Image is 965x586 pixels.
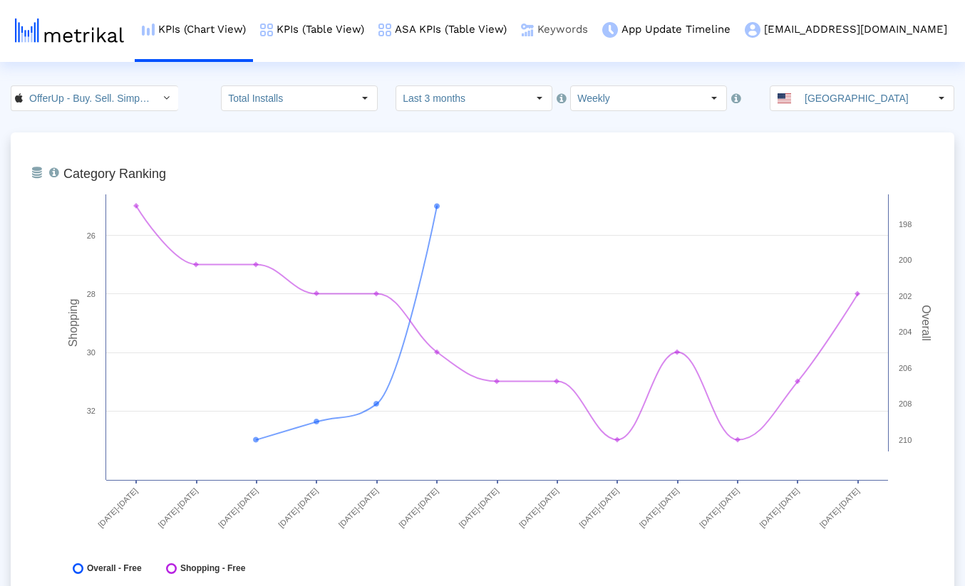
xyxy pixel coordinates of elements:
[217,486,259,529] text: [DATE]-[DATE]
[698,486,740,529] text: [DATE]-[DATE]
[517,486,560,529] text: [DATE]-[DATE]
[397,486,440,529] text: [DATE]-[DATE]
[87,563,142,574] span: Overall - Free
[638,486,681,529] text: [DATE]-[DATE]
[577,486,620,529] text: [DATE]-[DATE]
[378,23,391,36] img: kpi-table-menu-icon.png
[899,364,912,372] text: 206
[87,290,96,298] text: 28
[758,486,800,529] text: [DATE]-[DATE]
[527,86,552,110] div: Select
[745,22,760,38] img: my-account-menu-icon.png
[899,292,912,300] text: 202
[15,19,124,43] img: metrical-logo-light.png
[277,486,319,529] text: [DATE]-[DATE]
[457,486,500,529] text: [DATE]-[DATE]
[899,399,912,408] text: 208
[899,328,912,336] text: 204
[67,299,79,347] tspan: Shopping
[180,563,245,574] span: Shopping - Free
[521,23,534,36] img: keywords.png
[818,486,861,529] text: [DATE]-[DATE]
[87,407,96,415] text: 32
[157,486,200,529] text: [DATE]-[DATE]
[899,436,912,444] text: 210
[154,86,178,110] div: Select
[602,22,618,38] img: app-update-menu-icon.png
[87,348,96,357] text: 30
[142,23,155,36] img: kpi-chart-menu-icon.png
[337,486,380,529] text: [DATE]-[DATE]
[920,305,932,342] tspan: Overall
[353,86,377,110] div: Select
[63,167,166,181] tspan: Category Ranking
[899,256,912,264] text: 200
[899,220,912,229] text: 198
[929,86,954,110] div: Select
[87,231,96,240] text: 26
[96,486,139,529] text: [DATE]-[DATE]
[260,23,273,36] img: kpi-table-menu-icon.png
[702,86,726,110] div: Select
